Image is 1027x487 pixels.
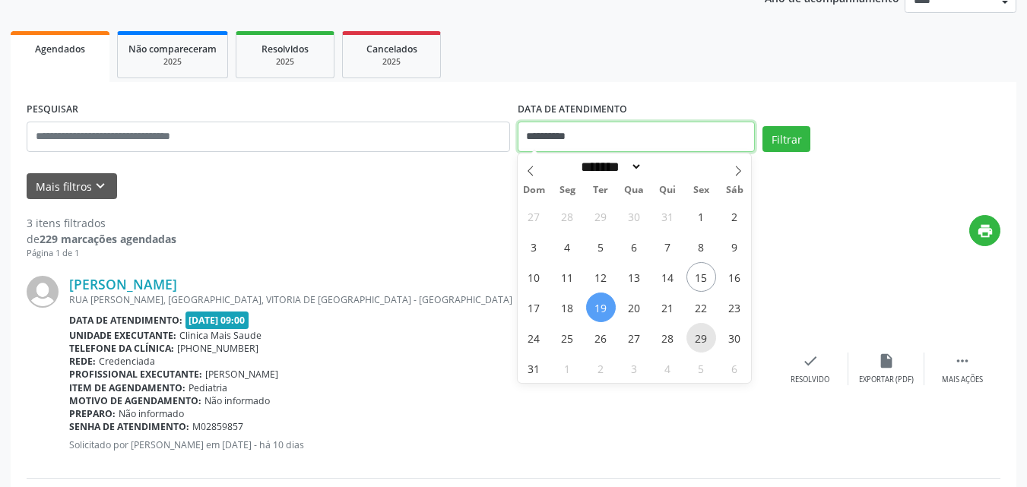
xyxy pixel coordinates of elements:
[653,232,683,261] span: Agosto 7, 2025
[69,329,176,342] b: Unidade executante:
[177,342,258,355] span: [PHONE_NUMBER]
[977,223,994,239] i: print
[27,231,176,247] div: de
[620,232,649,261] span: Agosto 6, 2025
[69,368,202,381] b: Profissional executante:
[617,185,651,195] span: Qua
[653,262,683,292] span: Agosto 14, 2025
[686,232,716,261] span: Agosto 8, 2025
[262,43,309,55] span: Resolvidos
[686,262,716,292] span: Agosto 15, 2025
[653,293,683,322] span: Agosto 21, 2025
[69,381,185,394] b: Item de agendamento:
[553,232,582,261] span: Agosto 4, 2025
[128,56,217,68] div: 2025
[720,201,750,231] span: Agosto 2, 2025
[686,353,716,383] span: Setembro 5, 2025
[518,185,551,195] span: Dom
[586,201,616,231] span: Julho 29, 2025
[620,293,649,322] span: Agosto 20, 2025
[720,323,750,353] span: Agosto 30, 2025
[653,323,683,353] span: Agosto 28, 2025
[620,262,649,292] span: Agosto 13, 2025
[550,185,584,195] span: Seg
[584,185,617,195] span: Ter
[519,323,549,353] span: Agosto 24, 2025
[684,185,718,195] span: Sex
[620,353,649,383] span: Setembro 3, 2025
[27,215,176,231] div: 3 itens filtrados
[620,323,649,353] span: Agosto 27, 2025
[686,323,716,353] span: Agosto 29, 2025
[651,185,684,195] span: Qui
[762,126,810,152] button: Filtrar
[720,262,750,292] span: Agosto 16, 2025
[69,407,116,420] b: Preparo:
[99,355,155,368] span: Credenciada
[553,323,582,353] span: Agosto 25, 2025
[119,407,184,420] span: Não informado
[642,159,693,175] input: Year
[553,293,582,322] span: Agosto 18, 2025
[69,342,174,355] b: Telefone da clínica:
[586,262,616,292] span: Agosto 12, 2025
[69,314,182,327] b: Data de atendimento:
[40,232,176,246] strong: 229 marcações agendadas
[791,375,829,385] div: Resolvido
[189,381,227,394] span: Pediatria
[92,178,109,194] i: keyboard_arrow_down
[179,329,262,342] span: Clinica Mais Saude
[353,56,430,68] div: 2025
[720,293,750,322] span: Agosto 23, 2025
[720,353,750,383] span: Setembro 6, 2025
[69,276,177,293] a: [PERSON_NAME]
[720,232,750,261] span: Agosto 9, 2025
[620,201,649,231] span: Julho 30, 2025
[969,215,1000,246] button: print
[366,43,417,55] span: Cancelados
[686,201,716,231] span: Agosto 1, 2025
[247,56,323,68] div: 2025
[518,98,627,122] label: DATA DE ATENDIMENTO
[586,232,616,261] span: Agosto 5, 2025
[586,353,616,383] span: Setembro 2, 2025
[69,420,189,433] b: Senha de atendimento:
[69,293,772,306] div: RUA [PERSON_NAME], [GEOGRAPHIC_DATA], VITORIA DE [GEOGRAPHIC_DATA] - [GEOGRAPHIC_DATA]
[519,232,549,261] span: Agosto 3, 2025
[718,185,751,195] span: Sáb
[27,98,78,122] label: PESQUISAR
[859,375,914,385] div: Exportar (PDF)
[27,173,117,200] button: Mais filtroskeyboard_arrow_down
[27,276,59,308] img: img
[878,353,895,369] i: insert_drive_file
[954,353,971,369] i: 
[653,353,683,383] span: Setembro 4, 2025
[519,201,549,231] span: Julho 27, 2025
[205,368,278,381] span: [PERSON_NAME]
[204,394,270,407] span: Não informado
[69,438,772,451] p: Solicitado por [PERSON_NAME] em [DATE] - há 10 dias
[686,293,716,322] span: Agosto 22, 2025
[185,311,249,329] span: [DATE] 09:00
[553,353,582,383] span: Setembro 1, 2025
[586,293,616,322] span: Agosto 19, 2025
[942,375,983,385] div: Mais ações
[519,293,549,322] span: Agosto 17, 2025
[69,355,96,368] b: Rede:
[519,353,549,383] span: Agosto 31, 2025
[519,262,549,292] span: Agosto 10, 2025
[802,353,819,369] i: check
[192,420,243,433] span: M02859857
[653,201,683,231] span: Julho 31, 2025
[69,394,201,407] b: Motivo de agendamento:
[27,247,176,260] div: Página 1 de 1
[586,323,616,353] span: Agosto 26, 2025
[553,262,582,292] span: Agosto 11, 2025
[553,201,582,231] span: Julho 28, 2025
[35,43,85,55] span: Agendados
[576,159,643,175] select: Month
[128,43,217,55] span: Não compareceram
